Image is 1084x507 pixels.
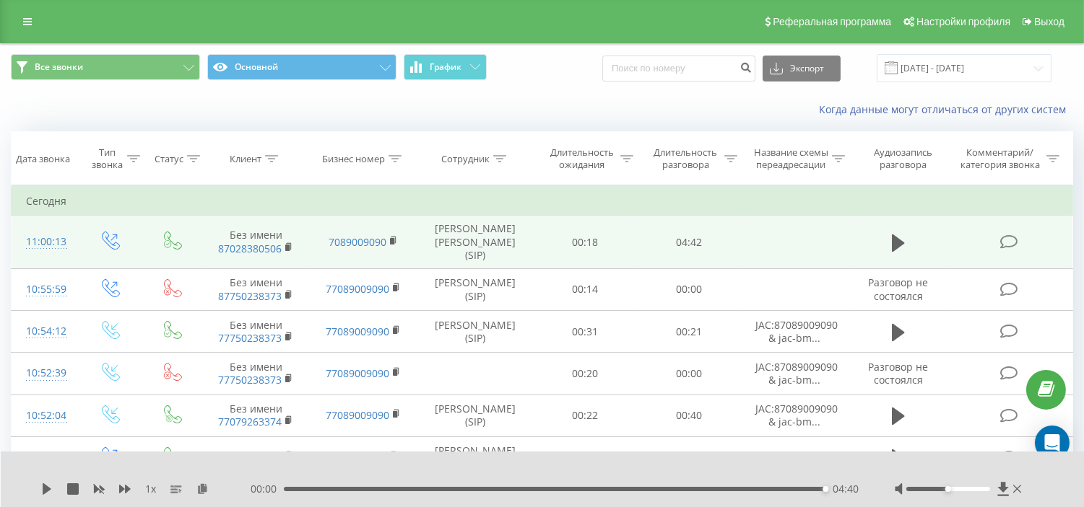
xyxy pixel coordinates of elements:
[26,317,63,345] div: 10:54:12
[251,482,284,496] span: 00:00
[322,153,385,165] div: Бизнес номер
[755,402,838,428] span: JAC:87089009090 & jac-bm...
[326,325,389,338] a: 77089009090
[35,61,83,73] span: Все звонки
[16,153,70,165] div: Дата звонка
[534,353,638,394] td: 00:20
[958,146,1043,171] div: Комментарий/категория звонка
[329,450,386,464] a: 7007303030
[207,54,396,80] button: Основной
[534,268,638,310] td: 00:14
[202,268,310,310] td: Без имени
[417,268,534,310] td: [PERSON_NAME] (SIP)
[637,353,741,394] td: 00:00
[329,235,386,249] a: 7089009090
[26,444,63,472] div: 10:47:24
[547,146,617,171] div: Длительность ожидания
[218,289,282,303] a: 87750238373
[1034,16,1065,27] span: Выход
[218,331,282,345] a: 77750238373
[230,153,261,165] div: Клиент
[945,486,951,492] div: Accessibility label
[90,146,123,171] div: Тип звонка
[916,16,1010,27] span: Настройки профиля
[763,56,841,81] button: Экспорт
[155,153,183,165] div: Статус
[534,436,638,478] td: 00:15
[12,187,1073,216] td: Сегодня
[202,353,310,394] td: Без имени
[650,146,721,171] div: Длительность разговора
[417,216,534,269] td: [PERSON_NAME] [PERSON_NAME] (SIP)
[637,394,741,436] td: 00:40
[202,311,310,353] td: Без имени
[26,275,63,304] div: 10:55:59
[326,366,389,380] a: 77089009090
[202,394,310,436] td: Без имени
[833,482,859,496] span: 04:40
[11,54,200,80] button: Все звонки
[202,216,310,269] td: Без имени
[637,436,741,478] td: 00:34
[823,486,828,492] div: Accessibility label
[417,436,534,478] td: [PERSON_NAME] (SIP)
[417,311,534,353] td: [PERSON_NAME] (SIP)
[1035,426,1070,460] div: Open Intercom Messenger
[862,146,945,171] div: Аудиозапись разговора
[218,415,282,428] a: 77079263374
[404,54,487,80] button: График
[430,62,462,72] span: График
[417,394,534,436] td: [PERSON_NAME] (SIP)
[26,359,63,387] div: 10:52:39
[218,242,282,255] a: 87028380506
[819,102,1073,116] a: Когда данные могут отличаться от других систем
[26,228,63,256] div: 11:00:13
[218,373,282,387] a: 77750238373
[326,408,389,422] a: 77089009090
[26,402,63,430] div: 10:52:04
[868,275,928,302] span: Разговор не состоялся
[754,146,828,171] div: Название схемы переадресации
[755,360,838,387] span: JAC:87089009090 & jac-bm...
[534,216,638,269] td: 00:18
[441,153,490,165] div: Сотрудник
[534,311,638,353] td: 00:31
[755,318,838,345] span: JAC:87089009090 & jac-bm...
[637,216,741,269] td: 04:42
[326,282,389,296] a: 77089009090
[218,450,282,464] a: 77474144777
[773,16,891,27] span: Реферальная программа
[637,268,741,310] td: 00:00
[637,311,741,353] td: 00:21
[602,56,755,81] input: Поиск по номеру
[145,482,156,496] span: 1 x
[534,394,638,436] td: 00:22
[868,360,928,387] span: Разговор не состоялся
